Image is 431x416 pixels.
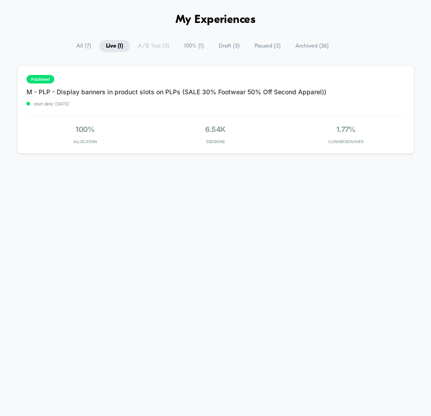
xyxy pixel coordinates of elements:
span: Sessions [157,139,274,144]
span: M - PLP - Display banners in product slots on PLPs (SALE 30% Footwear 50% Off Second Apparel)) [26,88,326,96]
span: 6.54k [205,125,225,134]
span: Draft ( 3 ) [212,40,246,52]
h1: My Experiences [176,13,256,26]
span: published [26,75,54,83]
span: Allocation [73,139,97,144]
span: Paused ( 3 ) [248,40,287,52]
span: All ( 7 ) [70,40,98,52]
span: Archived ( 26 ) [289,40,335,52]
span: 100% [75,125,95,134]
span: 1.77% [336,125,356,134]
span: start date: [DATE] [26,101,326,106]
span: CONVERSION RATE [287,139,404,144]
span: Live ( 1 ) [99,40,130,52]
span: 100% ( 1 ) [177,40,211,52]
